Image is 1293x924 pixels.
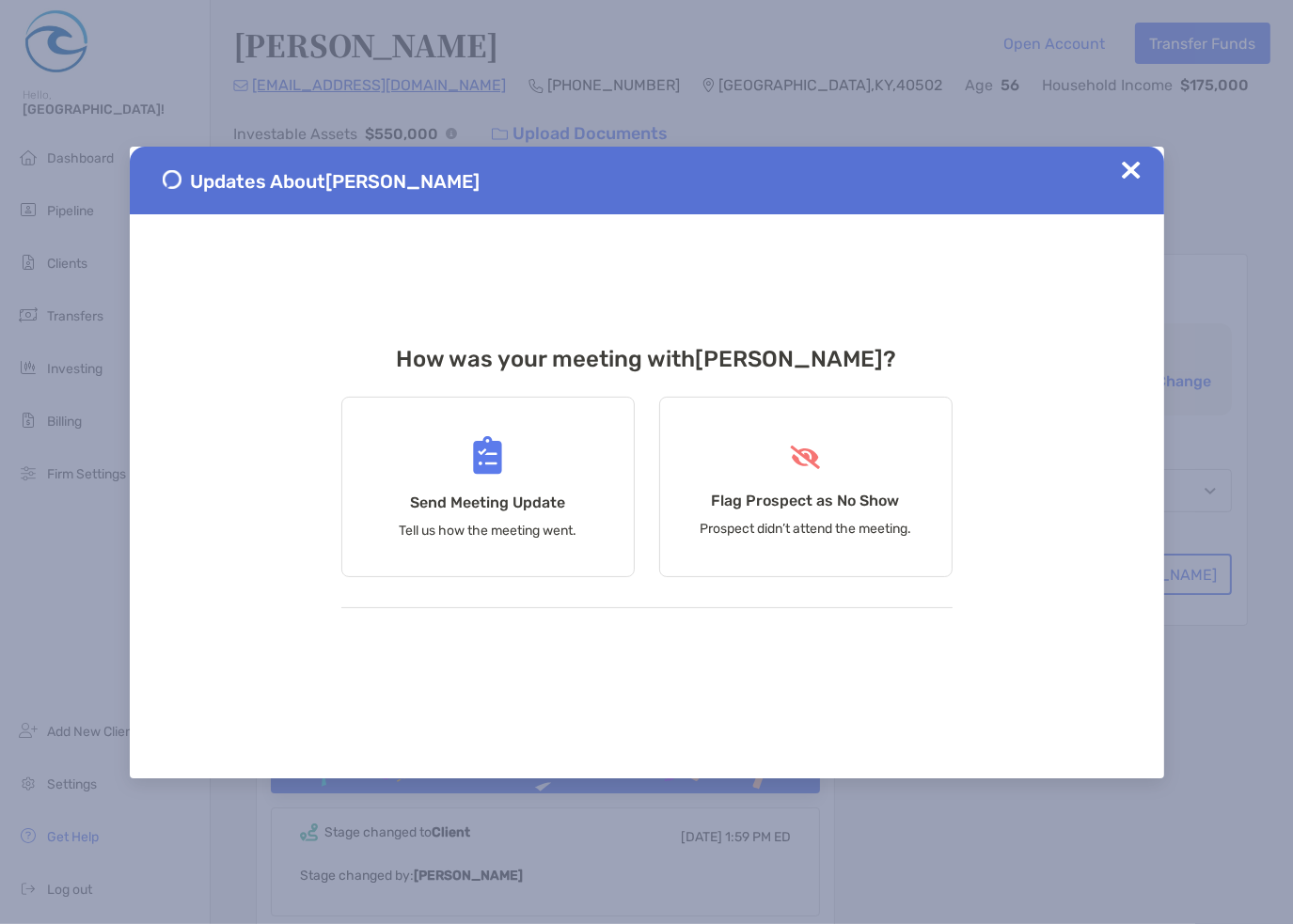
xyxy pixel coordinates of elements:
[1122,161,1141,180] img: Close Updates Zoe
[473,436,502,475] img: Send Meeting Update
[341,346,953,372] h3: How was your meeting with [PERSON_NAME] ?
[191,170,481,193] span: Updates About [PERSON_NAME]
[712,492,900,509] h4: Flag Prospect as No Show
[788,446,823,469] img: Flag Prospect as No Show
[399,523,576,539] p: Tell us how the meeting went.
[700,521,911,537] p: Prospect didn’t attend the meeting.
[163,170,181,189] img: Send Meeting Update 1
[410,493,565,511] h4: Send Meeting Update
